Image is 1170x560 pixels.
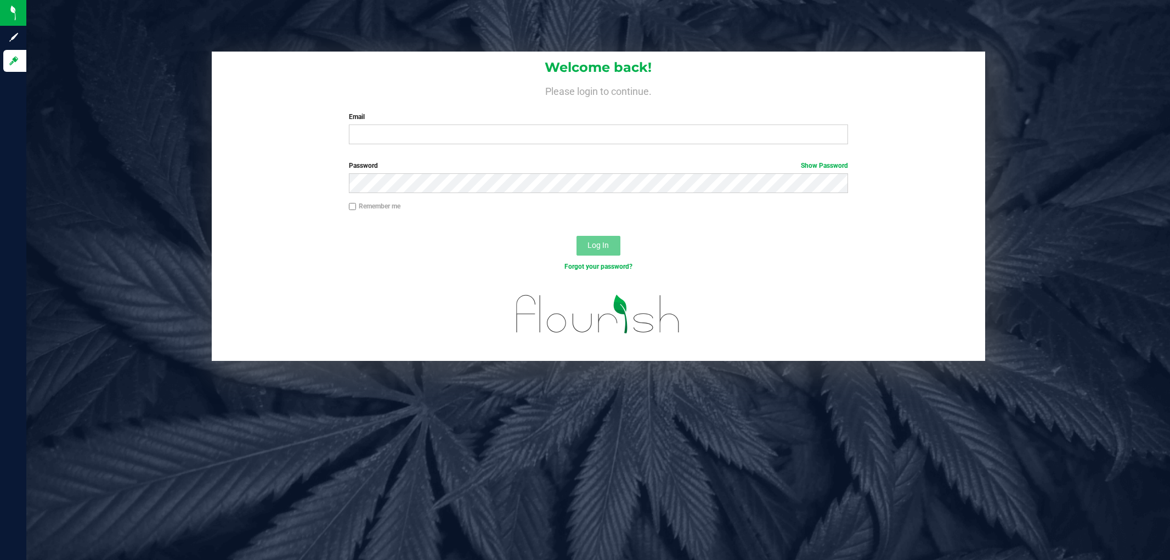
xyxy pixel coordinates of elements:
[349,162,378,169] span: Password
[8,55,19,66] inline-svg: Log in
[587,241,609,250] span: Log In
[8,32,19,43] inline-svg: Sign up
[801,162,848,169] a: Show Password
[349,201,400,211] label: Remember me
[212,83,985,97] h4: Please login to continue.
[349,203,357,211] input: Remember me
[501,283,695,345] img: flourish_logo.svg
[349,112,848,122] label: Email
[576,236,620,256] button: Log In
[564,263,632,270] a: Forgot your password?
[212,60,985,75] h1: Welcome back!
